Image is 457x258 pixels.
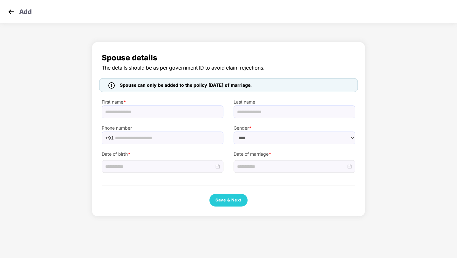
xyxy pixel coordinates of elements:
[6,7,16,17] img: svg+xml;base64,PHN2ZyB4bWxucz0iaHR0cDovL3d3dy53My5vcmcvMjAwMC9zdmciIHdpZHRoPSIzMCIgaGVpZ2h0PSIzMC...
[102,98,223,105] label: First name
[102,125,223,132] label: Phone number
[102,52,355,64] span: Spouse details
[234,125,355,132] label: Gender
[234,151,355,158] label: Date of marriage
[105,133,114,143] span: +91
[102,151,223,158] label: Date of birth
[19,7,32,15] p: Add
[108,82,115,89] img: icon
[102,64,355,72] span: The details should be as per government ID to avoid claim rejections.
[209,194,248,207] button: Save & Next
[120,82,252,89] span: Spouse can only be added to the policy [DATE] of marriage.
[234,98,355,105] label: Last name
